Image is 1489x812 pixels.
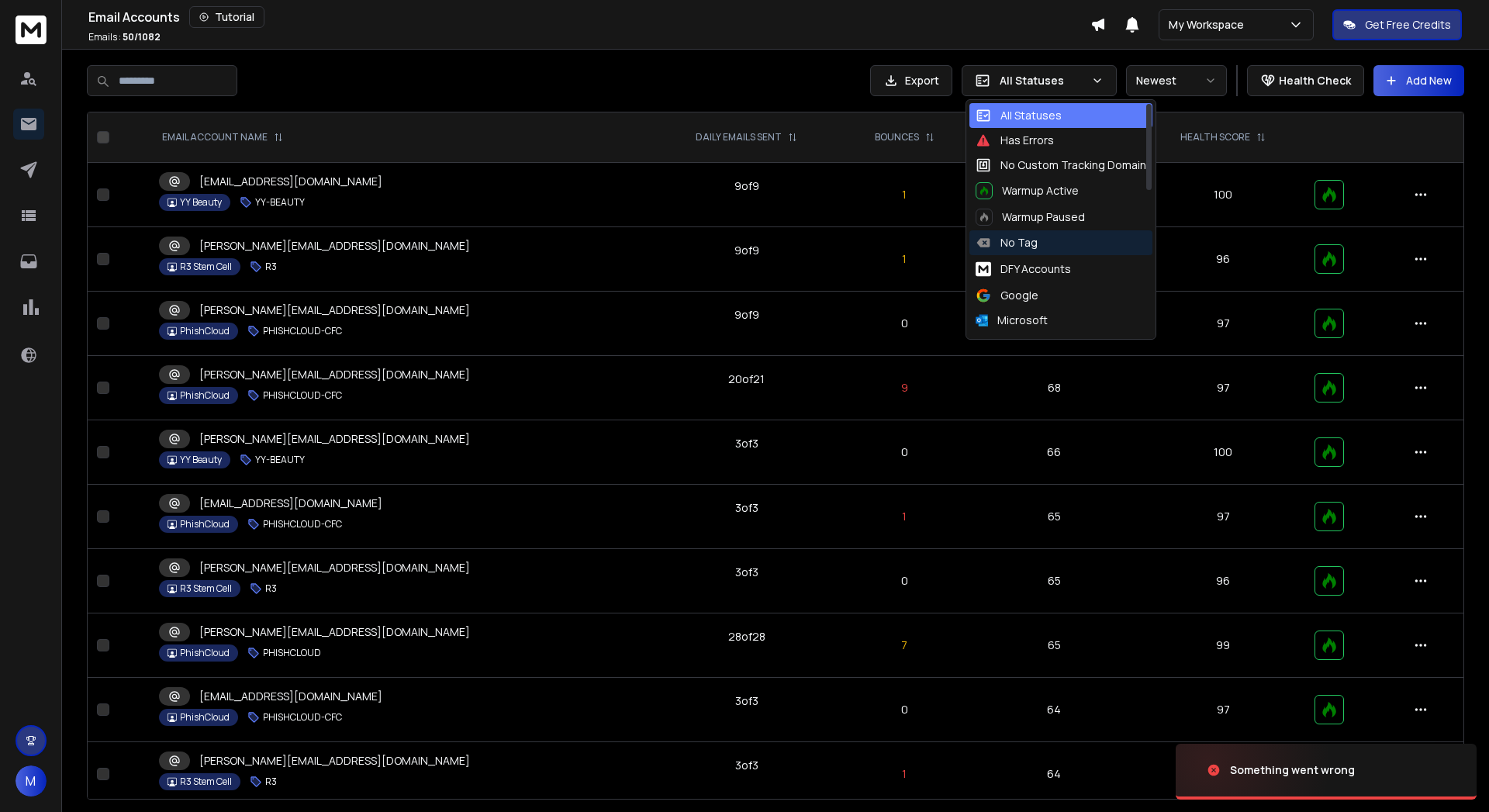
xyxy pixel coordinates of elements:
td: 64 [968,678,1141,742]
button: Add New [1373,65,1464,96]
p: 0 [851,573,959,589]
div: Email Accounts [88,6,1090,28]
button: Newest [1126,65,1227,96]
p: [PERSON_NAME][EMAIL_ADDRESS][DOMAIN_NAME] [199,431,470,447]
p: PhishCloud [180,518,230,530]
td: 65 [968,613,1141,678]
p: R3 [265,261,277,273]
p: PhishCloud [180,325,230,337]
div: Has Errors [976,133,1054,148]
div: No Tag [976,235,1038,251]
button: Tutorial [189,6,264,28]
p: PHISHCLOUD-CFC [263,389,342,402]
td: 100 [1141,163,1305,227]
p: PhishCloud [180,711,230,724]
p: PHISHCLOUD-CFC [263,518,342,530]
td: 65 [968,549,1141,613]
p: 1 [851,509,959,524]
p: 7 [851,638,959,653]
p: Emails : [88,31,161,43]
p: BOUNCES [875,131,919,143]
p: 0 [851,444,959,460]
p: YY-BEAUTY [255,454,305,466]
td: 97 [1141,485,1305,549]
p: PHISHCLOUD [263,647,321,659]
p: [PERSON_NAME][EMAIL_ADDRESS][DOMAIN_NAME] [199,367,470,382]
p: 1 [851,766,959,782]
div: 9 of 9 [734,243,759,258]
div: Warmup Paused [976,209,1085,226]
p: Get Free Credits [1365,17,1451,33]
p: YY Beauty [180,196,222,209]
div: 9 of 9 [734,178,759,194]
button: M [16,765,47,796]
p: YY-BEAUTY [255,196,305,209]
div: 3 of 3 [735,693,758,709]
div: DFY Accounts [976,260,1071,278]
p: HEALTH SCORE [1180,131,1250,143]
td: 96 [1141,227,1305,292]
img: image [1176,728,1331,812]
div: 3 of 3 [735,565,758,580]
td: 66 [968,420,1141,485]
div: Google [976,288,1038,303]
td: 65 [968,485,1141,549]
div: Something went wrong [1230,762,1355,778]
p: [PERSON_NAME][EMAIL_ADDRESS][DOMAIN_NAME] [199,753,470,769]
button: Health Check [1247,65,1364,96]
p: R3 [265,582,277,595]
td: 96 [1141,742,1305,807]
p: All Statuses [1000,73,1085,88]
p: [PERSON_NAME][EMAIL_ADDRESS][DOMAIN_NAME] [199,302,470,318]
p: PHISHCLOUD-CFC [263,325,342,337]
p: PhishCloud [180,647,230,659]
td: 97 [1141,292,1305,356]
p: 0 [851,316,959,331]
td: 99 [1141,613,1305,678]
td: 64 [968,742,1141,807]
td: 97 [1141,678,1305,742]
p: 1 [851,187,959,202]
td: 68 [968,356,1141,420]
div: 9 of 9 [734,307,759,323]
p: [EMAIL_ADDRESS][DOMAIN_NAME] [199,689,382,704]
div: 28 of 28 [728,629,765,644]
div: 20 of 21 [728,371,765,387]
button: Export [870,65,952,96]
td: 96 [1141,549,1305,613]
p: R3 Stem Cell [180,261,232,273]
div: 3 of 3 [735,500,758,516]
span: 50 / 1082 [123,30,161,43]
div: Warmup Active [976,182,1079,199]
p: Health Check [1279,73,1351,88]
p: YY Beauty [180,454,222,466]
p: [PERSON_NAME][EMAIL_ADDRESS][DOMAIN_NAME] [199,624,470,640]
td: 97 [1141,356,1305,420]
div: Microsoft [976,313,1048,328]
p: [EMAIL_ADDRESS][DOMAIN_NAME] [199,174,382,189]
p: DAILY EMAILS SENT [696,131,782,143]
p: 9 [851,380,959,396]
div: All Statuses [976,108,1062,123]
td: 100 [1141,420,1305,485]
p: 1 [851,251,959,267]
div: 3 of 3 [735,758,758,773]
p: [EMAIL_ADDRESS][DOMAIN_NAME] [199,496,382,511]
p: R3 [265,776,277,788]
button: Get Free Credits [1332,9,1462,40]
p: PHISHCLOUD-CFC [263,711,342,724]
p: PhishCloud [180,389,230,402]
p: My Workspace [1169,17,1250,33]
p: 0 [851,702,959,717]
div: 3 of 3 [735,436,758,451]
p: [PERSON_NAME][EMAIL_ADDRESS][DOMAIN_NAME] [199,560,470,575]
p: R3 Stem Cell [180,582,232,595]
div: EMAIL ACCOUNT NAME [162,131,283,143]
p: [PERSON_NAME][EMAIL_ADDRESS][DOMAIN_NAME] [199,238,470,254]
p: R3 Stem Cell [180,776,232,788]
div: No Custom Tracking Domain [976,157,1146,173]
